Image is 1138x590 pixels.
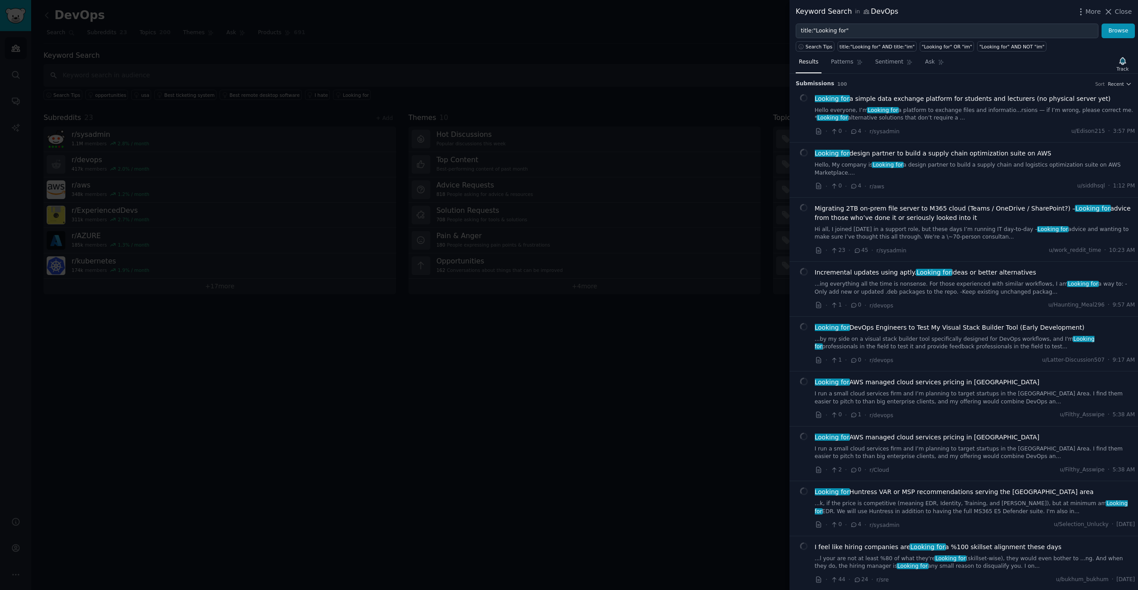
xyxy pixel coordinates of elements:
[865,127,866,136] span: ·
[815,323,1085,332] a: Looking forDevOps Engineers to Test My Visual Stack Builder Tool (Early Development)
[831,58,853,66] span: Patterns
[825,411,827,420] span: ·
[1113,411,1135,419] span: 5:38 AM
[815,204,1135,223] a: Migrating 2TB on-prem file server to M365 cloud (Teams / OneDrive / SharePoint?) –Looking foradvi...
[796,6,898,17] div: Keyword Search DevOps
[1115,7,1132,16] span: Close
[850,182,861,190] span: 4
[865,520,866,530] span: ·
[825,301,827,310] span: ·
[825,575,827,584] span: ·
[815,378,1040,387] a: Looking forAWS managed cloud services pricing in [GEOGRAPHIC_DATA]
[1108,81,1132,87] button: Recent
[1108,466,1110,474] span: ·
[922,55,947,73] a: Ask
[828,55,866,73] a: Patterns
[850,301,861,309] span: 0
[1113,301,1135,309] span: 9:57 AM
[853,576,868,584] span: 24
[1113,356,1135,364] span: 9:17 AM
[877,577,889,583] span: r/sre
[1056,576,1108,584] span: u/bukhum_bukhum
[825,182,827,191] span: ·
[825,246,827,255] span: ·
[825,520,827,530] span: ·
[1104,7,1132,16] button: Close
[815,149,1051,158] a: Looking fordesign partner to build a supply chain optimization suite on AWS
[1112,576,1114,584] span: ·
[1117,576,1135,584] span: [DATE]
[850,356,861,364] span: 0
[1067,281,1099,287] span: Looking for
[870,303,893,309] span: r/devops
[830,521,841,529] span: 0
[865,465,866,474] span: ·
[870,412,893,419] span: r/devops
[1075,205,1111,212] span: Looking for
[825,465,827,474] span: ·
[877,247,907,254] span: r/sysadmin
[814,434,850,441] span: Looking for
[815,500,1135,515] a: ...k, if the price is competitive (meaning EDR, Identity, Training, and [PERSON_NAME]), but at mi...
[814,324,850,331] span: Looking for
[897,563,929,569] span: Looking for
[850,128,861,136] span: 4
[845,465,847,474] span: ·
[815,280,1135,296] a: ...ing everything all the time is nonsense. For those experienced with similar workflows, I amLoo...
[825,355,827,365] span: ·
[1108,81,1124,87] span: Recent
[1114,55,1132,73] button: Track
[1109,247,1135,255] span: 10:23 AM
[799,58,818,66] span: Results
[1054,521,1109,529] span: u/Selection_Unlucky
[805,44,833,50] span: Search Tips
[825,127,827,136] span: ·
[815,378,1040,387] span: AWS managed cloud services pricing in [GEOGRAPHIC_DATA]
[815,487,1094,497] span: Huntress VAR or MSP recommendations serving the [GEOGRAPHIC_DATA] area
[922,44,972,50] div: "Looking for" OR "im"
[1117,66,1129,72] div: Track
[815,445,1135,461] a: I run a small cloud services firm and I’m planning to target startups in the [GEOGRAPHIC_DATA] Ar...
[865,355,866,365] span: ·
[1086,7,1101,16] span: More
[870,522,900,528] span: r/sysadmin
[815,161,1135,177] a: Hello, My company isLooking fora design partner to build a supply chain and logistics optimizatio...
[865,182,866,191] span: ·
[1108,411,1110,419] span: ·
[815,390,1135,406] a: I run a small cloud services firm and I’m planning to target startups in the [GEOGRAPHIC_DATA] Ar...
[850,411,861,419] span: 1
[870,183,884,190] span: r/aws
[1104,247,1106,255] span: ·
[1077,182,1105,190] span: u/siddhsql
[815,94,1111,104] span: a simple data exchange platform for students and lecturers (no physical server yet)
[830,182,841,190] span: 0
[1102,24,1135,39] button: Browse
[796,24,1098,39] input: Try a keyword related to your business
[845,301,847,310] span: ·
[815,433,1040,442] a: Looking forAWS managed cloud services pricing in [GEOGRAPHIC_DATA]
[916,269,952,276] span: Looking for
[815,542,1062,552] span: I feel like hiring companies are a %100 skillset alignment these days
[867,107,899,113] span: Looking for
[872,162,904,168] span: Looking for
[870,357,893,363] span: r/devops
[934,555,966,562] span: Looking for
[1113,466,1135,474] span: 5:38 AM
[845,520,847,530] span: ·
[815,542,1062,552] a: I feel like hiring companies areLooking fora %100 skillset alignment these days
[1037,226,1069,232] span: Looking for
[850,521,861,529] span: 4
[1060,411,1105,419] span: u/Filthy_Asswipe
[871,246,873,255] span: ·
[796,55,821,73] a: Results
[830,576,845,584] span: 44
[815,226,1135,241] a: Hi all, I joined [DATE] in a support role, but these days I’m running IT day-to-day –Looking fora...
[1071,128,1105,136] span: u/Edison215
[830,466,841,474] span: 2
[815,335,1135,351] a: ...by my side on a visual stack builder tool specifically designed for DevOps workflows, and I'mL...
[814,95,850,102] span: Looking for
[925,58,935,66] span: Ask
[849,246,850,255] span: ·
[1042,356,1105,364] span: u/Latter-Discussion507
[1048,301,1104,309] span: u/Haunting_Meal296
